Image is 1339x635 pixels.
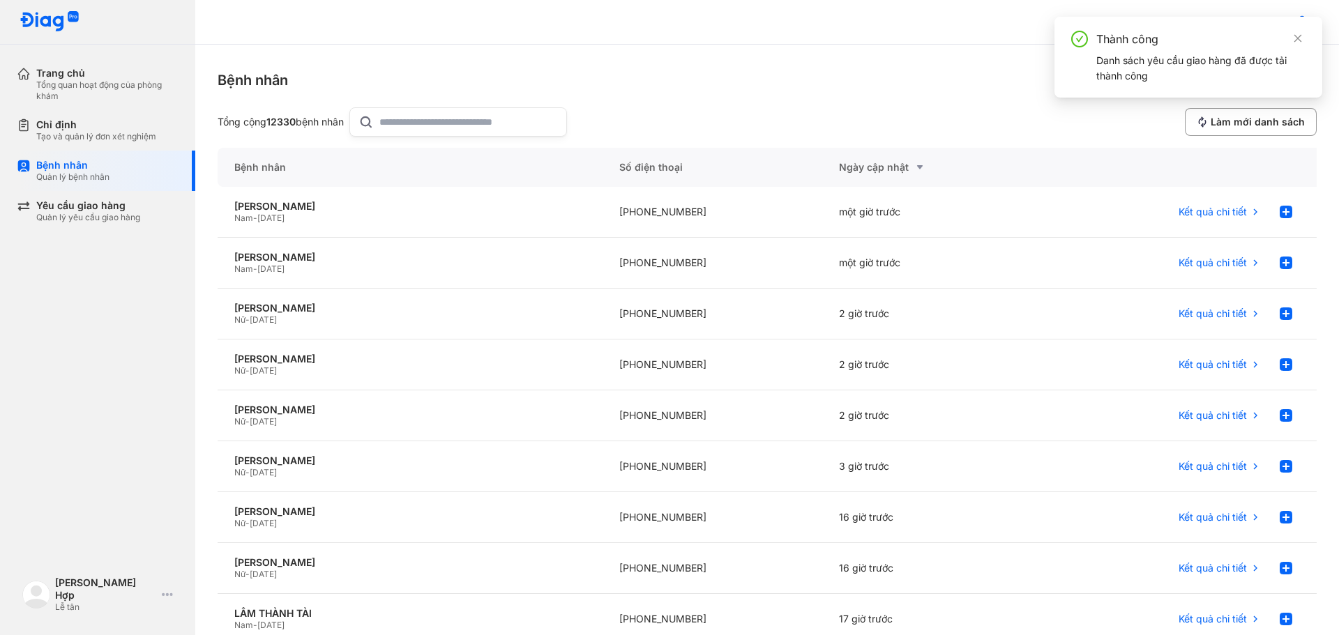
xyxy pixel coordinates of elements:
span: close [1293,33,1303,43]
div: [PHONE_NUMBER] [603,390,822,441]
span: Nữ [234,467,245,477]
div: một giờ trước [822,187,1042,238]
span: [DATE] [257,620,285,630]
div: Bệnh nhân [36,159,109,171]
div: Quản lý yêu cầu giao hàng [36,212,140,223]
div: 16 giờ trước [822,543,1042,594]
button: Làm mới danh sách [1185,108,1317,136]
div: một giờ trước [822,238,1042,289]
span: - [245,518,250,528]
span: [DATE] [250,314,277,325]
span: [DATE] [250,569,277,579]
div: 16 giờ trước [822,492,1042,543]
span: [DATE] [250,518,277,528]
div: Quản lý bệnh nhân [36,171,109,183]
div: 3 giờ trước [822,441,1042,492]
img: logo [22,581,50,609]
div: Ngày cập nhật [839,159,1025,176]
div: [PERSON_NAME] [234,251,586,263]
div: Trang chủ [36,67,179,79]
span: Nữ [234,569,245,579]
div: Yêu cầu giao hàng [36,199,140,212]
span: 12330 [266,116,296,128]
span: - [245,365,250,376]
span: Kết quả chi tiết [1179,257,1247,269]
div: Tổng quan hoạt động của phòng khám [36,79,179,102]
div: Bệnh nhân [218,70,288,90]
span: - [253,213,257,223]
span: - [245,416,250,427]
div: [PERSON_NAME] Hợp [55,576,156,602]
div: Lễ tân [55,602,156,613]
div: [PERSON_NAME] [234,556,586,569]
span: - [253,263,257,274]
div: [PERSON_NAME] [234,454,586,467]
div: [PHONE_NUMBER] [603,543,822,594]
span: - [245,467,250,477]
span: Nữ [234,365,245,376]
div: Tạo và quản lý đơn xét nghiệm [36,131,156,142]
span: Kết quả chi tiết [1179,409,1247,422]
span: - [253,620,257,630]
div: Tổng cộng bệnh nhân [218,116,344,128]
div: Thành công [1096,31,1306,47]
span: Kết quả chi tiết [1179,206,1247,218]
span: Kết quả chi tiết [1179,613,1247,625]
div: [PHONE_NUMBER] [603,492,822,543]
div: [PERSON_NAME] [234,505,586,518]
span: Nam [234,213,253,223]
span: Kết quả chi tiết [1179,358,1247,371]
span: Kết quả chi tiết [1179,562,1247,574]
div: Danh sách yêu cầu giao hàng đã được tải thành công [1096,53,1306,84]
div: 2 giờ trước [822,390,1042,441]
span: Nữ [234,314,245,325]
div: [PHONE_NUMBER] [603,187,822,238]
span: - [245,314,250,325]
div: [PERSON_NAME] [234,353,586,365]
div: Chỉ định [36,118,156,131]
span: Làm mới danh sách [1211,116,1305,128]
div: Số điện thoại [603,148,822,187]
div: [PHONE_NUMBER] [603,441,822,492]
img: logo [20,11,80,33]
div: [PERSON_NAME] [234,404,586,416]
div: LÂM THÀNH TÀI [234,607,586,620]
div: [PHONE_NUMBER] [603,339,822,390]
span: Nam [234,620,253,630]
div: [PHONE_NUMBER] [603,289,822,339]
span: check-circle [1071,31,1088,47]
span: - [245,569,250,579]
span: [DATE] [250,416,277,427]
span: Nữ [234,416,245,427]
span: [DATE] [250,365,277,376]
div: [PHONE_NUMBER] [603,238,822,289]
span: Kết quả chi tiết [1179,460,1247,473]
span: Kết quả chi tiết [1179,511,1247,523]
span: [DATE] [257,213,285,223]
span: Kết quả chi tiết [1179,307,1247,320]
div: [PERSON_NAME] [234,200,586,213]
div: [PERSON_NAME] [234,302,586,314]
span: Nam [234,263,253,274]
div: 2 giờ trước [822,289,1042,339]
span: [DATE] [250,467,277,477]
div: 2 giờ trước [822,339,1042,390]
span: Nữ [234,518,245,528]
div: Bệnh nhân [218,148,603,187]
span: [DATE] [257,263,285,274]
